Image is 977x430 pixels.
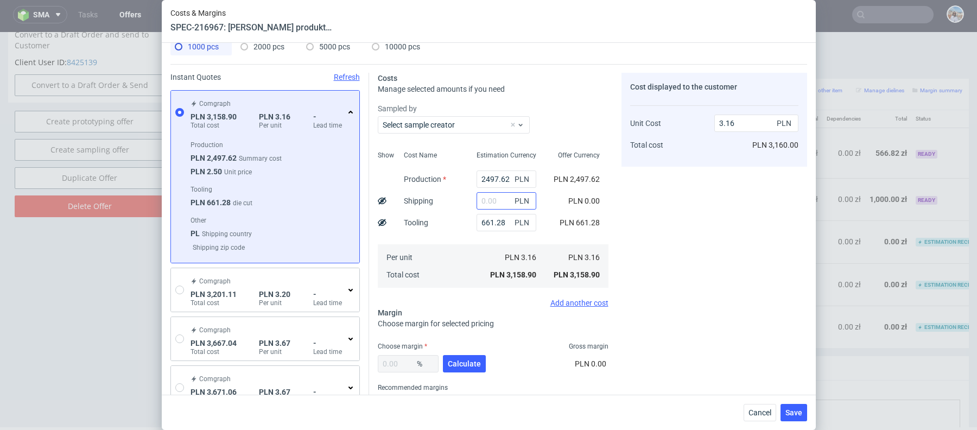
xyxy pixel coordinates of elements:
td: 8.46 zł [745,96,776,146]
td: 0.00 zł [865,231,911,274]
input: 0.00 [477,192,536,210]
th: ID [249,78,283,96]
span: Gross margin [569,342,608,351]
label: Select sample creator [383,121,455,129]
th: Total [865,78,911,96]
span: Source: [288,175,332,182]
span: Source: [288,302,332,310]
span: PLN [512,215,534,230]
img: ico-item-custom-a8f9c3db6a5631ce2f509e228e8b95abde266dc4376634de7b166047de09ff05.png [190,154,244,181]
td: 67 [714,96,745,146]
span: PLN 3,158.90 [191,112,237,121]
td: 566.82 zł [776,96,822,146]
span: PLN 3,158.90 [490,270,536,279]
a: CBPH-1 [309,260,332,268]
header: Production [191,141,351,154]
span: - [313,339,342,347]
span: - [313,112,342,121]
span: Source: [288,218,332,225]
span: Ready [916,118,937,127]
span: - [313,290,342,299]
span: SPEC- 216967 [424,280,464,289]
span: PLN [512,172,534,187]
span: 10000 pcs [385,42,420,51]
input: Delete Offer [15,163,164,185]
div: Minimum : [378,394,608,407]
div: Notes displayed below the Offer [179,324,969,348]
span: Comgraph [199,326,231,334]
span: PLN 3,201.11 [191,290,237,299]
span: PLN 2,497.62 [554,175,600,184]
span: Cost displayed to the customer [630,83,737,91]
span: Per unit [386,253,413,262]
strong: 771507 [253,117,279,125]
div: Boxesflow • Custom [288,193,710,226]
span: Estimation Currency [477,151,536,160]
td: 0.00 zł [822,274,865,316]
span: Unit Cost [630,119,661,128]
span: PLN 3,158.90 [554,270,600,279]
span: SPEC- 216967 [424,153,464,161]
input: Save [501,11,560,23]
td: 2000 [714,188,745,231]
span: PLN 3,160.00 [752,141,798,149]
span: Offer [186,58,204,66]
a: markdown [289,355,328,365]
small: Add PIM line item [607,55,657,61]
span: [PERSON_NAME] produktowe klasyczne [288,116,423,127]
div: Recommended margins [378,381,608,394]
img: ico-item-custom-a8f9c3db6a5631ce2f509e228e8b95abde266dc4376634de7b166047de09ff05.png [190,281,244,308]
span: PLN 3,671.06 [191,388,237,396]
small: Margin summary [912,55,962,61]
button: Cancel [744,404,776,421]
td: 1,000.00 zł [865,146,911,188]
label: Total cost [191,121,237,130]
span: [PERSON_NAME] produktowe klasyczne [288,279,423,289]
label: Shipping zip code [191,244,245,251]
label: Shipping country [200,230,252,238]
label: Lead time [313,299,342,307]
span: [PERSON_NAME] produktowe klasyczne [288,236,423,247]
p: Client User ID: [15,25,164,36]
small: Manage dielines [856,55,904,61]
div: • [GEOGRAPHIC_DATA] • Color with print inside • Natural kraft • Matte foil [288,115,710,127]
td: 0.00 zł [822,96,865,146]
img: ico-item-custom-a8f9c3db6a5631ce2f509e228e8b95abde266dc4376634de7b166047de09ff05.png [190,239,244,266]
a: Duplicate Offer [15,135,164,157]
img: ico-item-custom-a8f9c3db6a5631ce2f509e228e8b95abde266dc4376634de7b166047de09ff05.png [190,197,244,224]
span: PLN 0.00 [575,359,606,368]
span: PLN 3,667.04 [191,339,237,347]
span: PLN 3.67 [259,388,290,396]
div: Boxesflow • Custom [288,278,710,312]
img: 482666-1-snaplock [190,100,244,142]
strong: 771511 [253,290,279,299]
label: Choose margin [378,343,427,350]
td: 0.00 zł [822,146,865,188]
a: 8425139 [67,25,97,35]
td: 0.00 zł [865,188,911,231]
span: 1000 pcs [188,42,219,51]
span: PLN 3.20 [259,290,290,299]
span: Choose margin for selected pricing [378,319,494,328]
span: PLN 2,497.62 [191,154,237,162]
small: Add custom line item [734,55,794,61]
a: CBPH-1 [309,218,332,225]
span: Total cost [630,141,663,149]
span: Source: [288,260,332,268]
label: Production [404,175,446,184]
button: Calculate [443,355,486,372]
td: 566.82 zł [865,96,911,146]
div: Instant Quotes [170,73,360,81]
label: Tooling [404,218,428,227]
td: 10000 [714,274,745,316]
span: 5000 pcs [319,42,350,51]
a: CBPH-1 [309,175,332,182]
span: Costs [378,74,397,83]
label: die cut [231,199,252,207]
span: PLN 3.16 [568,253,600,262]
td: 0.00 zł [822,231,865,274]
span: - [313,388,342,396]
span: Show [378,151,394,160]
span: 2000 pcs [253,42,284,51]
input: 0.00 [477,170,536,188]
